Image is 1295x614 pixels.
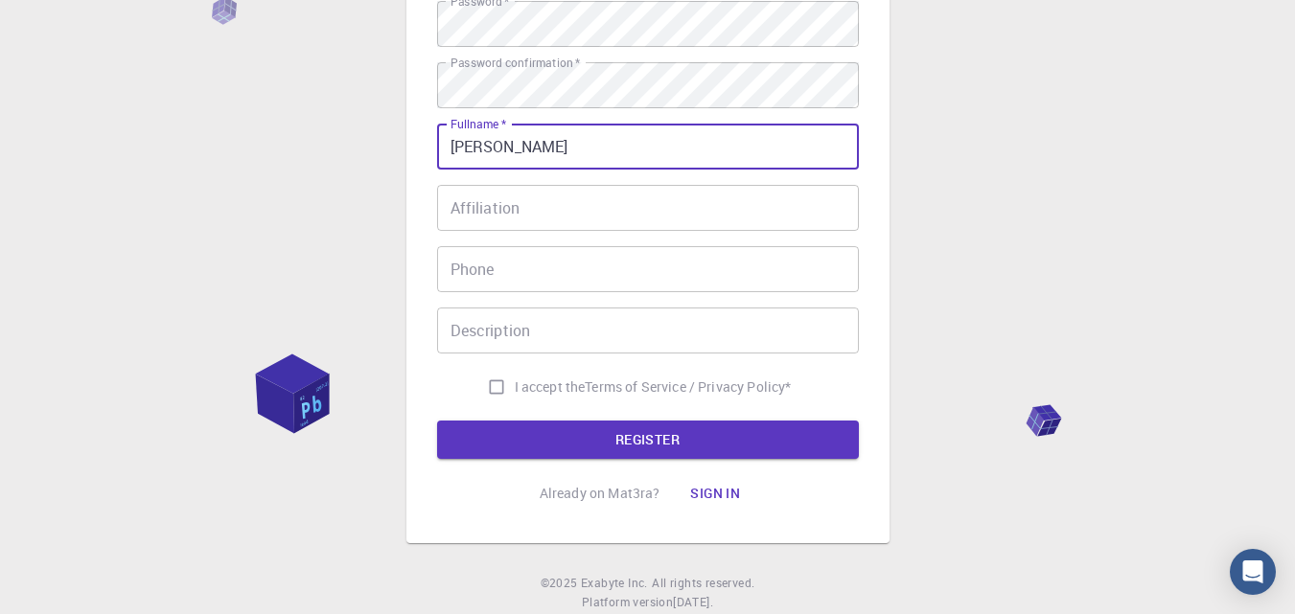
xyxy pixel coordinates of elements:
a: [DATE]. [673,593,713,612]
label: Fullname [451,116,506,132]
span: © 2025 [541,574,581,593]
a: Exabyte Inc. [581,574,648,593]
label: Password confirmation [451,55,580,71]
p: Terms of Service / Privacy Policy * [585,377,791,397]
button: REGISTER [437,421,859,459]
span: All rights reserved. [652,574,754,593]
p: Already on Mat3ra? [540,484,660,503]
div: Open Intercom Messenger [1230,549,1276,595]
span: Exabyte Inc. [581,575,648,590]
span: [DATE] . [673,594,713,609]
span: Platform version [582,593,673,612]
span: I accept the [515,377,586,397]
button: Sign in [675,474,755,512]
a: Terms of Service / Privacy Policy* [585,377,791,397]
